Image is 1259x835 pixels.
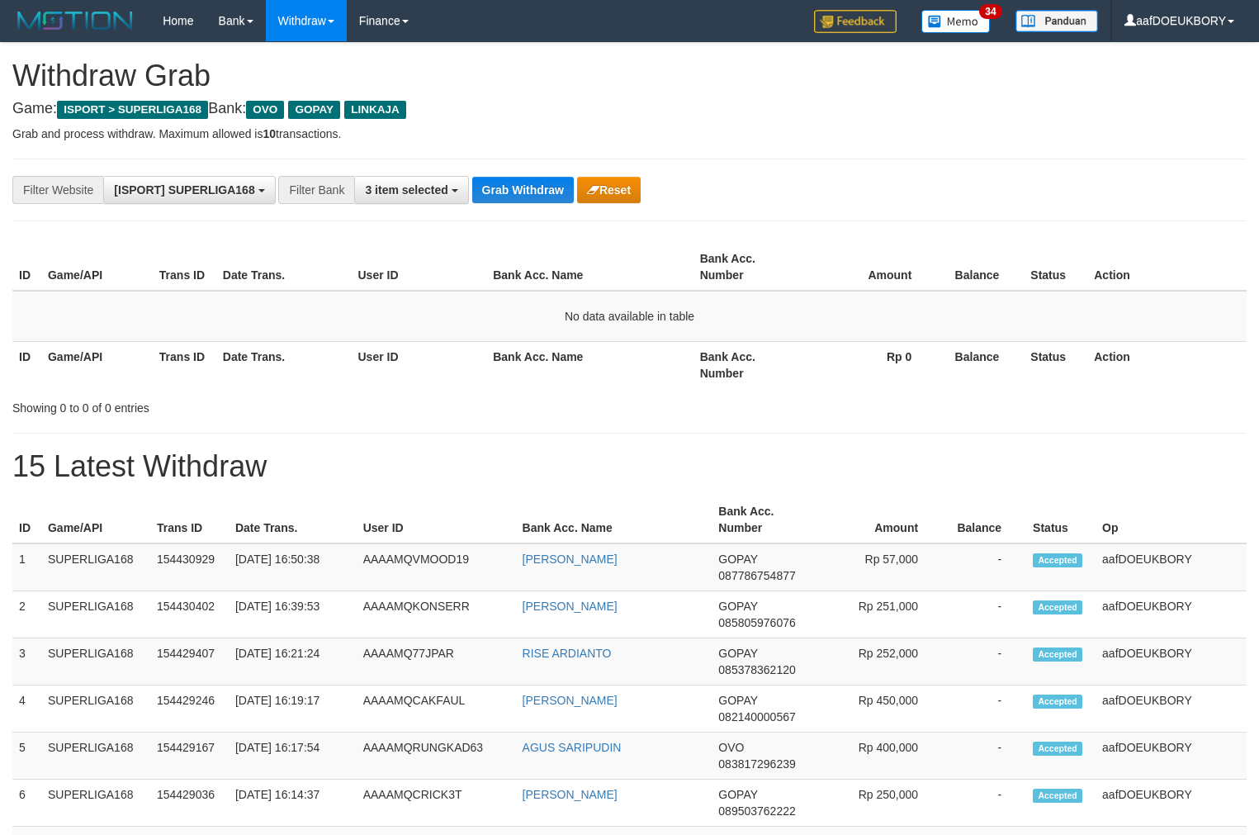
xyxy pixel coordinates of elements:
[103,176,275,204] button: [ISPORT] SUPERLIGA168
[1096,543,1247,591] td: aafDOEUKBORY
[229,591,357,638] td: [DATE] 16:39:53
[486,341,693,388] th: Bank Acc. Name
[246,101,284,119] span: OVO
[357,733,516,780] td: AAAAMQRUNGKAD63
[523,600,618,613] a: [PERSON_NAME]
[41,496,150,543] th: Game/API
[693,244,805,291] th: Bank Acc. Number
[718,710,795,724] span: Copy 082140000567 to clipboard
[41,244,153,291] th: Game/API
[718,694,757,707] span: GOPAY
[41,686,150,733] td: SUPERLIGA168
[41,591,150,638] td: SUPERLIGA168
[1096,686,1247,733] td: aafDOEUKBORY
[936,244,1024,291] th: Balance
[523,647,612,660] a: RISE ARDIANTO
[357,543,516,591] td: AAAAMQVMOOD19
[12,341,41,388] th: ID
[817,543,943,591] td: Rp 57,000
[150,496,229,543] th: Trans ID
[943,780,1026,827] td: -
[365,183,447,197] span: 3 item selected
[817,496,943,543] th: Amount
[523,553,618,566] a: [PERSON_NAME]
[1096,638,1247,686] td: aafDOEUKBORY
[516,496,712,543] th: Bank Acc. Name
[288,101,340,119] span: GOPAY
[718,616,795,629] span: Copy 085805976076 to clipboard
[12,638,41,686] td: 3
[979,4,1001,19] span: 34
[229,496,357,543] th: Date Trans.
[357,638,516,686] td: AAAAMQ77JPAR
[150,780,229,827] td: 154429036
[150,733,229,780] td: 154429167
[12,496,41,543] th: ID
[943,543,1026,591] td: -
[12,8,138,33] img: MOTION_logo.png
[12,59,1247,93] h1: Withdraw Grab
[817,686,943,733] td: Rp 450,000
[114,183,254,197] span: [ISPORT] SUPERLIGA168
[357,496,516,543] th: User ID
[357,591,516,638] td: AAAAMQKONSERR
[150,591,229,638] td: 154430402
[1033,742,1082,756] span: Accepted
[718,663,795,676] span: Copy 085378362120 to clipboard
[523,741,622,754] a: AGUS SARIPUDIN
[352,244,487,291] th: User ID
[921,10,991,33] img: Button%20Memo.svg
[352,341,487,388] th: User ID
[1096,496,1247,543] th: Op
[718,804,795,818] span: Copy 089503762222 to clipboard
[817,591,943,638] td: Rp 251,000
[41,780,150,827] td: SUPERLIGA168
[150,638,229,686] td: 154429407
[1026,496,1096,543] th: Status
[817,638,943,686] td: Rp 252,000
[805,244,937,291] th: Amount
[943,686,1026,733] td: -
[41,543,150,591] td: SUPERLIGA168
[718,647,757,660] span: GOPAY
[943,496,1026,543] th: Balance
[41,341,153,388] th: Game/API
[1096,780,1247,827] td: aafDOEUKBORY
[229,686,357,733] td: [DATE] 16:19:17
[12,450,1247,483] h1: 15 Latest Withdraw
[1024,244,1087,291] th: Status
[12,176,103,204] div: Filter Website
[278,176,354,204] div: Filter Bank
[1033,553,1082,567] span: Accepted
[523,788,618,801] a: [PERSON_NAME]
[12,101,1247,117] h4: Game: Bank:
[150,686,229,733] td: 154429246
[817,733,943,780] td: Rp 400,000
[12,393,512,416] div: Showing 0 to 0 of 0 entries
[153,244,216,291] th: Trans ID
[229,780,357,827] td: [DATE] 16:14:37
[216,244,352,291] th: Date Trans.
[354,176,468,204] button: 3 item selected
[12,591,41,638] td: 2
[805,341,937,388] th: Rp 0
[523,694,618,707] a: [PERSON_NAME]
[718,741,744,754] span: OVO
[943,638,1026,686] td: -
[12,291,1247,342] td: No data available in table
[1033,600,1082,614] span: Accepted
[12,244,41,291] th: ID
[229,733,357,780] td: [DATE] 16:17:54
[718,757,795,771] span: Copy 083817296239 to clipboard
[1033,695,1082,709] span: Accepted
[12,733,41,780] td: 5
[814,10,897,33] img: Feedback.jpg
[1015,10,1098,32] img: panduan.png
[1087,341,1247,388] th: Action
[577,177,641,203] button: Reset
[718,788,757,801] span: GOPAY
[41,638,150,686] td: SUPERLIGA168
[12,543,41,591] td: 1
[216,341,352,388] th: Date Trans.
[1087,244,1247,291] th: Action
